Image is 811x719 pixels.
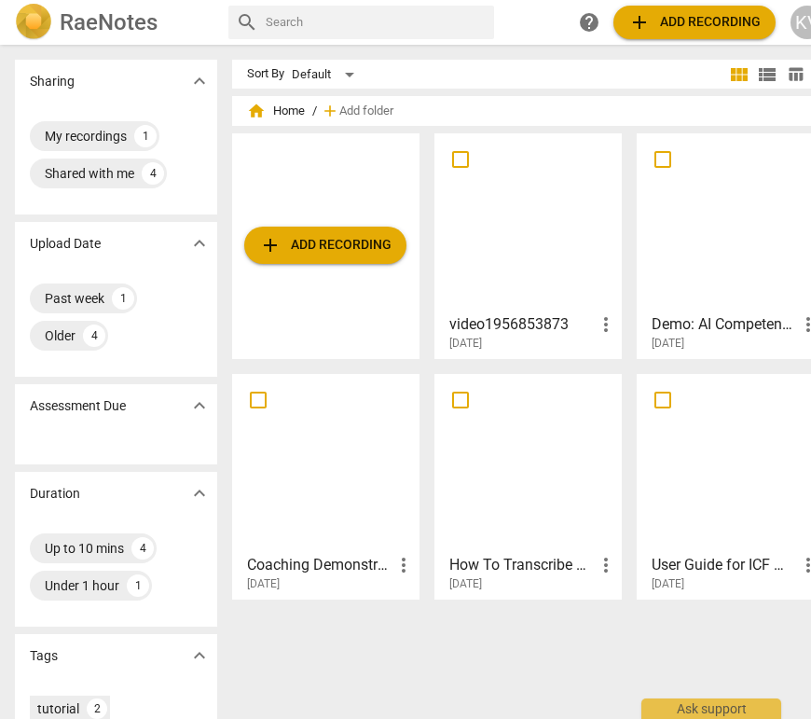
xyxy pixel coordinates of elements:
[613,6,776,39] button: Upload
[37,699,79,718] div: tutorial
[339,104,393,118] span: Add folder
[45,539,124,558] div: Up to 10 mins
[188,232,211,255] span: expand_more
[188,394,211,417] span: expand_more
[578,11,600,34] span: help
[652,336,684,352] span: [DATE]
[595,313,617,336] span: more_vert
[186,392,213,420] button: Show more
[449,576,482,592] span: [DATE]
[30,396,126,416] p: Assessment Due
[30,484,80,504] p: Duration
[728,63,750,86] span: view_module
[292,60,361,90] div: Default
[628,11,651,34] span: add
[45,576,119,595] div: Under 1 hour
[87,698,107,719] div: 2
[186,479,213,507] button: Show more
[112,287,134,310] div: 1
[449,336,482,352] span: [DATE]
[30,72,75,91] p: Sharing
[652,313,797,336] h3: Demo: AI Competency Finder
[15,4,52,41] img: Logo
[45,289,104,308] div: Past week
[142,162,164,185] div: 4
[312,104,317,118] span: /
[134,125,157,147] div: 1
[188,482,211,505] span: expand_more
[628,11,761,34] span: Add recording
[127,574,149,597] div: 1
[781,61,809,89] button: Table view
[753,61,781,89] button: List view
[244,227,406,264] button: Upload
[247,102,305,120] span: Home
[441,380,615,591] a: How To Transcribe with [PERSON_NAME][DATE]
[83,325,105,347] div: 4
[247,576,280,592] span: [DATE]
[15,4,213,41] a: LogoRaeNotes
[236,11,258,34] span: search
[131,537,154,560] div: 4
[186,67,213,95] button: Show more
[266,7,487,37] input: Search
[641,698,781,719] div: Ask support
[259,234,392,256] span: Add recording
[30,646,58,666] p: Tags
[756,63,778,86] span: view_list
[787,65,804,83] span: table_chart
[652,554,797,576] h3: User Guide for ICF Mentor Coaches
[392,554,415,576] span: more_vert
[321,102,339,120] span: add
[247,67,284,81] div: Sort By
[188,70,211,92] span: expand_more
[45,164,134,183] div: Shared with me
[45,127,127,145] div: My recordings
[188,644,211,667] span: expand_more
[449,313,595,336] h3: video1956853873
[441,140,615,351] a: video1956853873[DATE]
[595,554,617,576] span: more_vert
[725,61,753,89] button: Tile view
[239,380,413,591] a: Coaching Demonstration (Example)[DATE]
[45,326,76,345] div: Older
[30,234,101,254] p: Upload Date
[60,9,158,35] h2: RaeNotes
[186,642,213,670] button: Show more
[449,554,595,576] h3: How To Transcribe with RaeNotes
[247,102,266,120] span: home
[186,229,213,257] button: Show more
[247,554,392,576] h3: Coaching Demonstration (Example)
[572,6,606,39] a: Help
[652,576,684,592] span: [DATE]
[259,234,282,256] span: add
